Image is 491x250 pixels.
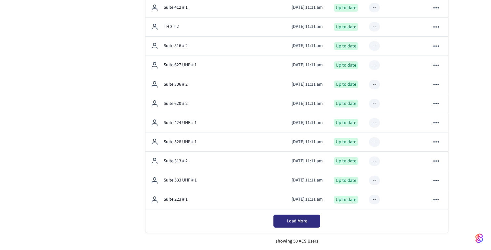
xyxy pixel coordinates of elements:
[292,4,323,11] p: [DATE] 11:11 am
[145,233,448,250] div: showing 50 ACS Users
[164,23,179,30] p: TH 3 # 2
[334,61,358,69] div: Up to date
[373,81,376,88] div: --
[373,139,376,145] div: --
[373,43,376,49] div: --
[373,196,376,203] div: --
[373,158,376,165] div: --
[373,23,376,30] div: --
[292,177,323,184] p: [DATE] 11:11 am
[273,215,320,228] button: Load More
[164,4,188,11] p: Suite 412 # 1
[373,100,376,107] div: --
[292,23,323,30] p: [DATE] 11:11 am
[334,4,358,12] div: Up to date
[373,177,376,184] div: --
[334,100,358,107] div: Up to date
[334,138,358,146] div: Up to date
[292,158,323,165] p: [DATE] 11:11 am
[292,81,323,88] p: [DATE] 11:11 am
[334,119,358,127] div: Up to date
[164,43,188,49] p: Suite 516 # 2
[164,177,197,184] p: Suite 533 UHF # 1
[164,119,197,126] p: Suite 424 UHF # 1
[475,233,483,244] img: SeamLogoGradient.69752ec5.svg
[292,139,323,145] p: [DATE] 11:11 am
[164,196,188,203] p: Suite 223 # 1
[292,196,323,203] p: [DATE] 11:11 am
[373,4,376,11] div: --
[292,119,323,126] p: [DATE] 11:11 am
[292,100,323,107] p: [DATE] 11:11 am
[164,158,188,165] p: Suite 313 # 2
[334,196,358,204] div: Up to date
[334,42,358,50] div: Up to date
[334,177,358,184] div: Up to date
[373,62,376,69] div: --
[334,81,358,88] div: Up to date
[287,218,307,224] span: Load More
[164,62,197,69] p: Suite 627 UHF # 1
[373,119,376,126] div: --
[292,62,323,69] p: [DATE] 11:11 am
[292,43,323,49] p: [DATE] 11:11 am
[334,157,358,165] div: Up to date
[164,100,188,107] p: Suite 620 # 2
[164,139,197,145] p: Suite 528 UHF # 1
[334,23,358,31] div: Up to date
[164,81,188,88] p: Suite 306 # 2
